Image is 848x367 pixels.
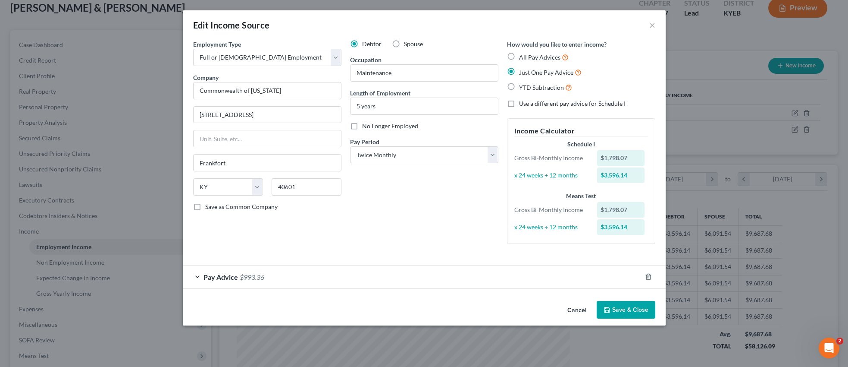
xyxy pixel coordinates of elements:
label: Occupation [350,55,382,64]
label: How would you like to enter income? [507,40,607,49]
input: Unit, Suite, etc... [194,130,341,147]
span: No Longer Employed [362,122,418,130]
span: Debtor [362,40,382,47]
span: Just One Pay Advice [519,69,573,76]
span: YTD Subtraction [519,84,564,91]
div: $3,596.14 [597,168,645,183]
input: Enter zip... [272,178,341,196]
div: Gross Bi-Monthly Income [510,206,593,214]
div: $1,798.07 [597,202,645,218]
label: Length of Employment [350,89,410,98]
span: Company [193,74,219,81]
span: Save as Common Company [205,203,278,210]
button: Save & Close [597,301,655,319]
div: Edit Income Source [193,19,270,31]
h5: Income Calculator [514,126,648,136]
span: 2 [836,338,843,345]
span: $993.36 [240,273,264,281]
div: Means Test [514,192,648,200]
span: Use a different pay advice for Schedule I [519,100,626,107]
div: $3,596.14 [597,219,645,235]
div: x 24 weeks ÷ 12 months [510,223,593,231]
iframe: Intercom live chat [819,338,839,358]
div: x 24 weeks ÷ 12 months [510,171,593,180]
input: Search company by name... [193,82,341,99]
span: Employment Type [193,41,241,48]
button: Cancel [560,302,593,319]
div: Schedule I [514,140,648,149]
div: $1,798.07 [597,150,645,166]
span: Pay Period [350,138,379,146]
input: Enter city... [194,155,341,171]
input: ex: 2 years [350,98,498,114]
div: Gross Bi-Monthly Income [510,154,593,162]
span: All Pay Advices [519,54,560,61]
button: × [649,20,655,30]
input: Enter address... [194,107,341,123]
span: Spouse [404,40,423,47]
span: Pay Advice [203,273,238,281]
input: -- [350,65,498,81]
